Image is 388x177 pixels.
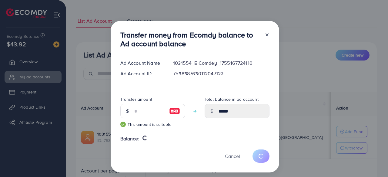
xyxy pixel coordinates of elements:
[115,70,169,77] div: Ad Account ID
[205,96,259,102] label: Total balance in ad account
[120,121,185,127] small: This amount is suitable
[115,60,169,67] div: Ad Account Name
[168,60,274,67] div: 1031554_E Comdey_1755167724110
[120,31,260,48] h3: Transfer money from Ecomdy balance to Ad account balance
[168,70,274,77] div: 7538387630112047122
[120,135,139,142] span: Balance:
[169,107,180,115] img: image
[217,149,248,162] button: Cancel
[120,122,126,127] img: guide
[362,150,383,172] iframe: Chat
[225,153,240,159] span: Cancel
[120,96,152,102] label: Transfer amount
